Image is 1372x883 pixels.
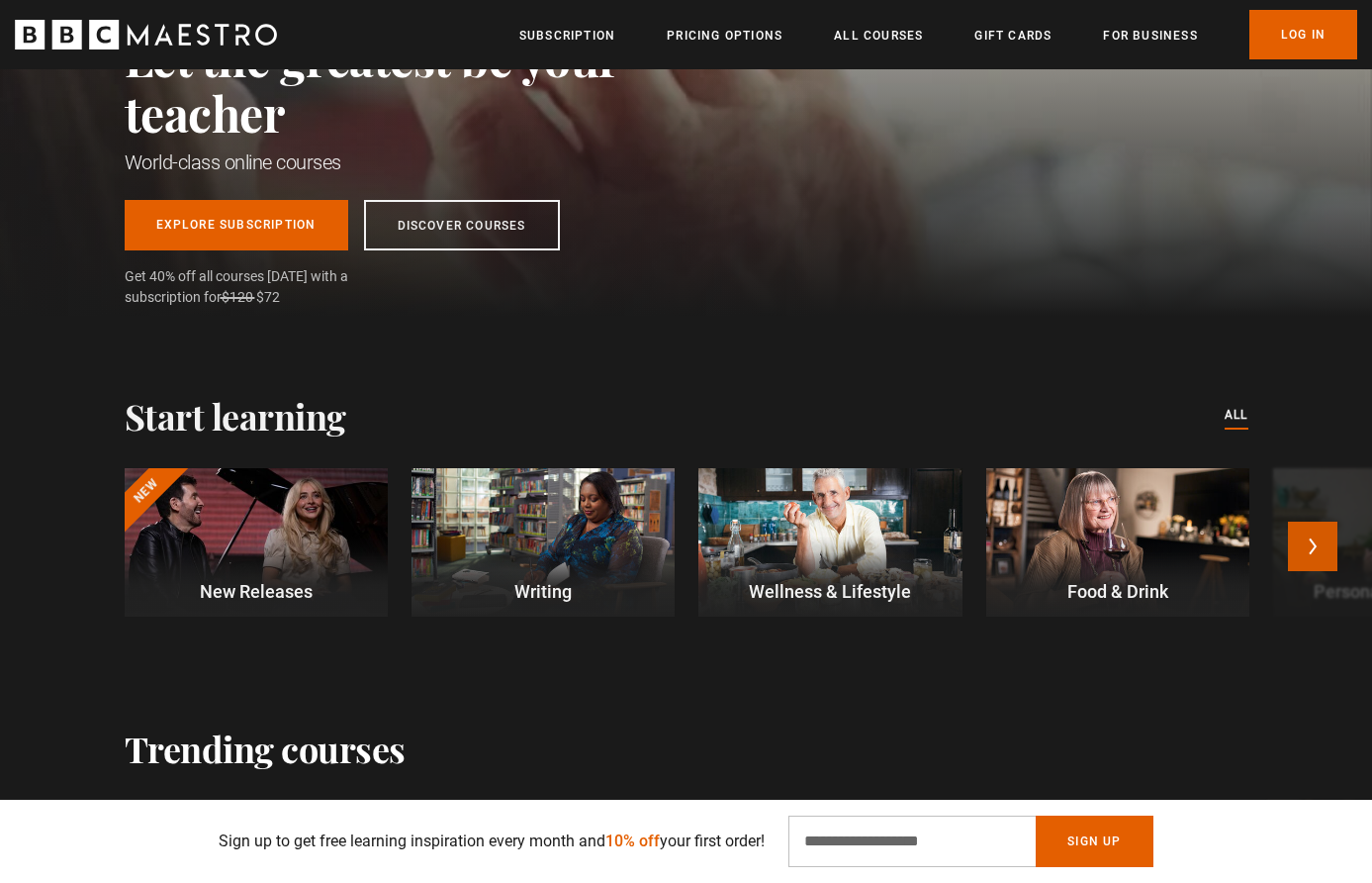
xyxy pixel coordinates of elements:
a: All Courses [834,26,923,46]
a: New New Releases [125,468,388,617]
h1: World-class online courses [125,148,708,176]
p: Sign up to get free learning inspiration every month and your first order! [219,830,765,853]
a: All [1225,405,1248,427]
a: Subscription [519,26,615,46]
p: Wellness & Lifestyle [698,578,961,605]
h2: Let the greatest be your teacher [125,30,708,141]
nav: Primary [519,10,1357,59]
p: Food & Drink [986,578,1249,605]
a: Wellness & Lifestyle [698,468,961,617]
a: Gift Cards [974,26,1052,46]
svg: BBC Maestro [15,20,277,49]
span: $120 [222,289,253,305]
h2: Trending courses [125,728,406,769]
h2: Start learning [125,395,346,437]
span: $72 [256,289,280,305]
a: For business [1103,26,1197,46]
button: Sign Up [1036,816,1152,867]
a: Writing [412,468,675,617]
a: Food & Drink [986,468,1249,617]
p: New Releases [124,578,387,605]
span: Get 40% off all courses [DATE] with a subscription for [125,266,392,308]
p: Writing [412,578,675,605]
a: Discover Courses [364,200,560,250]
a: Log In [1249,10,1357,59]
a: Pricing Options [667,26,782,46]
a: Explore Subscription [125,200,348,250]
span: 10% off [605,832,660,850]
